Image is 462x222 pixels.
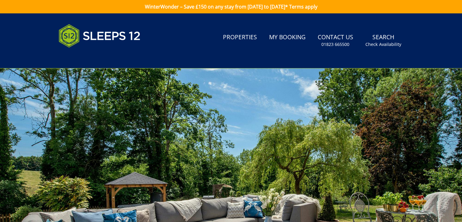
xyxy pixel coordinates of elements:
a: Contact Us01823 665500 [315,31,356,50]
a: Properties [221,31,259,44]
small: Check Availability [365,41,401,47]
a: My Booking [267,31,308,44]
a: SearchCheck Availability [363,31,404,50]
small: 01823 665500 [321,41,349,47]
iframe: Customer reviews powered by Trustpilot [56,55,119,60]
img: Sleeps 12 [59,21,141,51]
